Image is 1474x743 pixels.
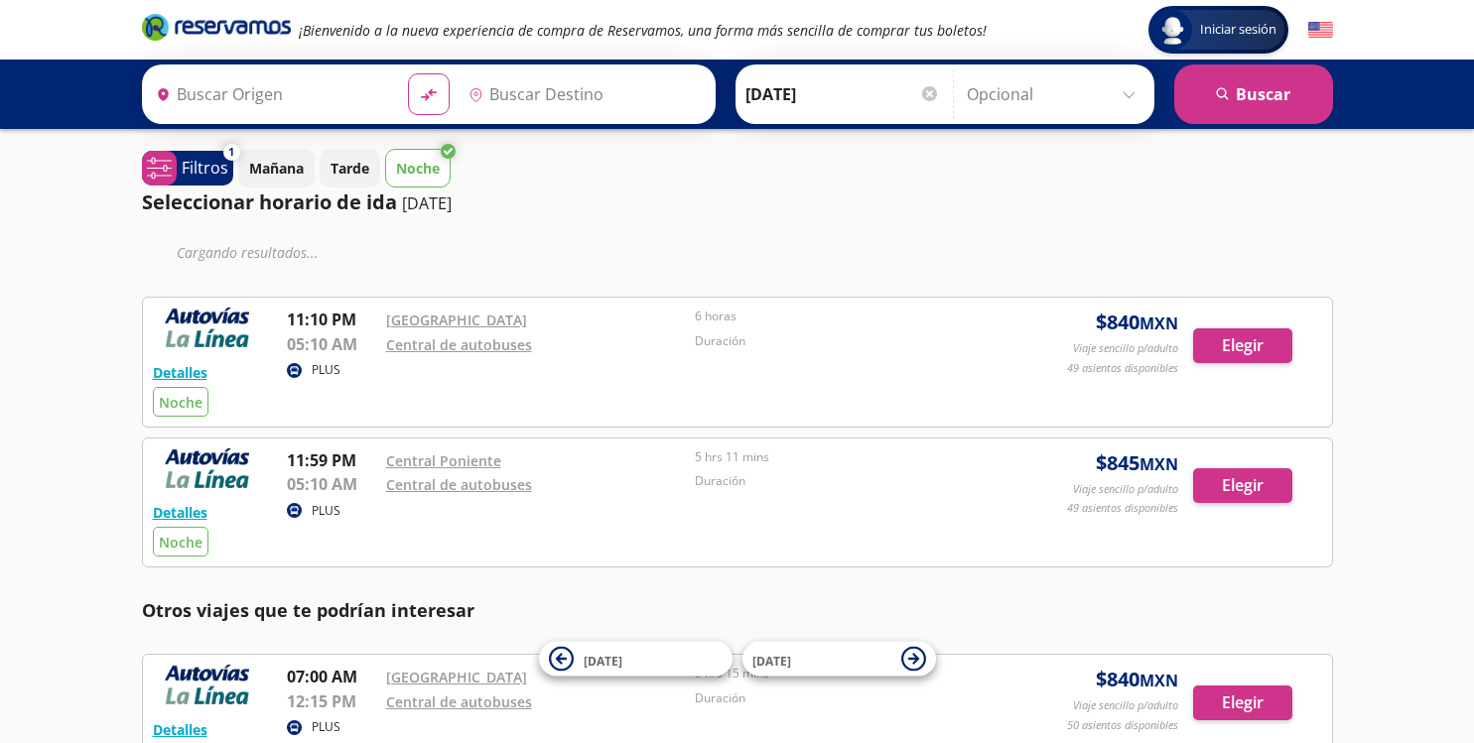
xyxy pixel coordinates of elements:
[159,533,202,552] span: Noche
[695,308,995,325] p: 6 horas
[287,689,376,713] p: 12:15 PM
[695,332,995,350] p: Duración
[1096,308,1178,337] span: $ 840
[402,191,452,215] p: [DATE]
[1073,481,1178,498] p: Viaje sencillo p/adulto
[142,187,397,217] p: Seleccionar horario de ida
[1192,20,1284,40] span: Iniciar sesión
[695,448,995,466] p: 5 hrs 11 mins
[287,332,376,356] p: 05:10 AM
[1193,328,1292,363] button: Elegir
[1096,665,1178,694] span: $ 840
[386,310,527,329] a: [GEOGRAPHIC_DATA]
[1096,448,1178,478] span: $ 845
[1193,685,1292,720] button: Elegir
[386,475,532,494] a: Central de autobuses
[1067,360,1178,377] p: 49 asientos disponibles
[742,642,936,677] button: [DATE]
[1193,468,1292,503] button: Elegir
[182,156,228,180] p: Filtros
[153,719,207,740] button: Detalles
[287,665,376,688] p: 07:00 AM
[228,144,234,161] span: 1
[153,362,207,383] button: Detalles
[153,502,207,523] button: Detalles
[695,689,995,707] p: Duración
[142,151,233,186] button: 1Filtros
[1139,453,1178,475] small: MXN
[312,361,340,379] p: PLUS
[287,308,376,331] p: 11:10 PM
[967,69,1144,119] input: Opcional
[752,652,791,669] span: [DATE]
[1073,697,1178,714] p: Viaje sencillo p/adulto
[386,335,532,354] a: Central de autobuses
[396,158,440,179] p: Noche
[153,448,262,488] img: RESERVAMOS
[153,665,262,704] img: RESERVAMOS
[1073,340,1178,357] p: Viaje sencillo p/adulto
[287,472,376,496] p: 05:10 AM
[745,69,940,119] input: Elegir Fecha
[312,718,340,736] p: PLUS
[287,448,376,472] p: 11:59 PM
[299,21,987,40] em: ¡Bienvenido a la nueva experiencia de compra de Reservamos, una forma más sencilla de comprar tus...
[1067,500,1178,517] p: 49 asientos disponibles
[312,502,340,520] p: PLUS
[386,668,527,686] a: [GEOGRAPHIC_DATA]
[249,158,304,179] p: Mañana
[385,149,451,187] button: Noche
[1067,717,1178,734] p: 50 asientos disponibles
[1174,64,1333,124] button: Buscar
[331,158,369,179] p: Tarde
[159,393,202,412] span: Noche
[386,451,501,470] a: Central Poniente
[142,12,291,42] i: Brand Logo
[386,692,532,711] a: Central de autobuses
[584,652,622,669] span: [DATE]
[461,69,705,119] input: Buscar Destino
[153,308,262,347] img: RESERVAMOS
[238,149,315,187] button: Mañana
[695,472,995,490] p: Duración
[1308,18,1333,43] button: English
[148,69,392,119] input: Buscar Origen
[320,149,380,187] button: Tarde
[1139,670,1178,691] small: MXN
[539,642,733,677] button: [DATE]
[142,597,1333,624] p: Otros viajes que te podrían interesar
[1139,312,1178,334] small: MXN
[142,12,291,48] a: Brand Logo
[177,243,319,262] em: Cargando resultados ...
